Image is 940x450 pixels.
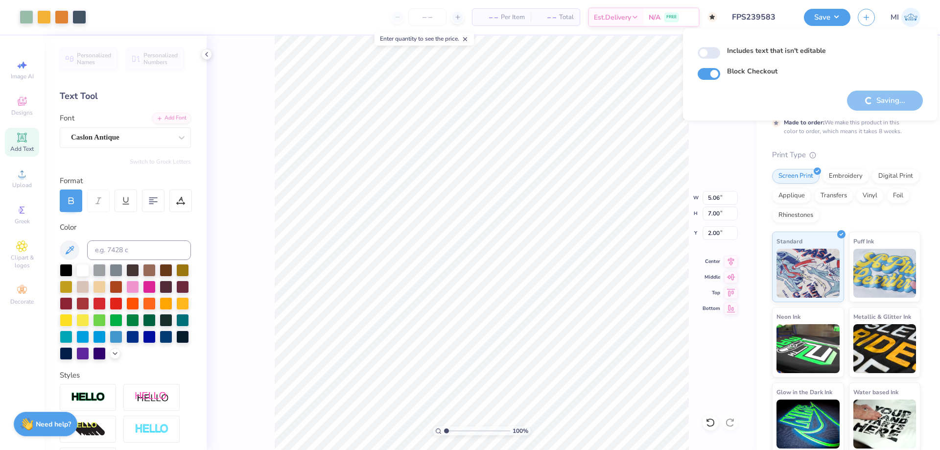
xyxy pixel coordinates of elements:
[853,311,911,322] span: Metallic & Glitter Ink
[891,12,899,23] span: MI
[772,208,820,223] div: Rhinestones
[784,118,824,126] strong: Made to order:
[87,240,191,260] input: e.g. 7428 c
[853,249,916,298] img: Puff Ink
[776,387,832,397] span: Glow in the Dark Ink
[776,236,802,246] span: Standard
[11,72,34,80] span: Image AI
[814,189,853,203] div: Transfers
[10,145,34,153] span: Add Text
[872,169,919,184] div: Digital Print
[559,12,574,23] span: Total
[5,254,39,269] span: Clipart & logos
[804,9,850,26] button: Save
[725,7,797,27] input: Untitled Design
[135,424,169,435] img: Negative Space
[776,400,840,449] img: Glow in the Dark Ink
[130,158,191,166] button: Switch to Greek Letters
[703,258,720,265] span: Center
[513,426,528,435] span: 100 %
[501,12,525,23] span: Per Item
[36,420,71,429] strong: Need help?
[772,169,820,184] div: Screen Print
[10,298,34,306] span: Decorate
[135,391,169,403] img: Shadow
[77,52,112,66] span: Personalized Names
[11,109,33,117] span: Designs
[375,32,474,46] div: Enter quantity to see the price.
[772,149,920,161] div: Print Type
[853,236,874,246] span: Puff Ink
[901,8,920,27] img: Mark Isaac
[537,12,556,23] span: – –
[60,370,191,381] div: Styles
[727,46,826,56] label: Includes text that isn't editable
[703,289,720,296] span: Top
[143,52,178,66] span: Personalized Numbers
[71,392,105,403] img: Stroke
[776,324,840,373] img: Neon Ink
[853,400,916,449] img: Water based Ink
[60,90,191,103] div: Text Tool
[853,324,916,373] img: Metallic & Glitter Ink
[784,118,904,136] div: We make this product in this color to order, which means it takes 8 weeks.
[856,189,884,203] div: Vinyl
[666,14,677,21] span: FREE
[776,311,800,322] span: Neon Ink
[71,422,105,437] img: 3d Illusion
[853,387,898,397] span: Water based Ink
[891,8,920,27] a: MI
[822,169,869,184] div: Embroidery
[703,305,720,312] span: Bottom
[772,189,811,203] div: Applique
[408,8,446,26] input: – –
[60,113,74,124] label: Font
[776,249,840,298] img: Standard
[152,113,191,124] div: Add Font
[649,12,660,23] span: N/A
[887,189,910,203] div: Foil
[478,12,498,23] span: – –
[60,222,191,233] div: Color
[60,175,192,187] div: Format
[703,274,720,281] span: Middle
[594,12,631,23] span: Est. Delivery
[727,66,777,76] label: Block Checkout
[12,181,32,189] span: Upload
[15,217,30,225] span: Greek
